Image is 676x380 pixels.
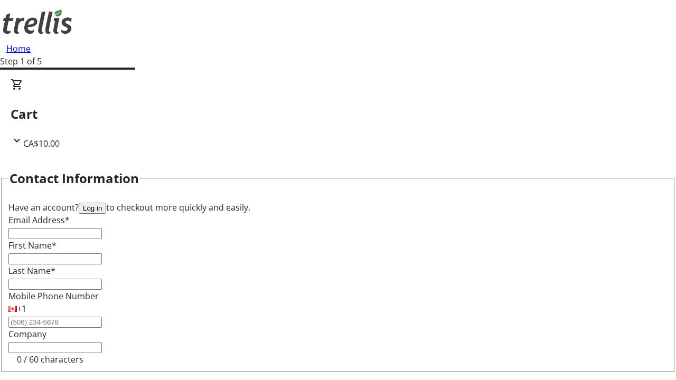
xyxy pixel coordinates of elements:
label: First Name* [8,240,57,251]
label: Mobile Phone Number [8,290,99,302]
tr-character-limit: 0 / 60 characters [17,354,83,365]
button: Log in [79,203,106,214]
span: CA$10.00 [23,138,60,149]
label: Last Name* [8,265,55,277]
div: CartCA$10.00 [11,78,665,150]
input: (506) 234-5678 [8,317,102,328]
h2: Cart [11,104,665,123]
label: Company [8,328,46,340]
label: Email Address* [8,214,70,226]
h2: Contact Information [10,169,139,188]
div: Have an account? to checkout more quickly and easily. [8,201,668,214]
